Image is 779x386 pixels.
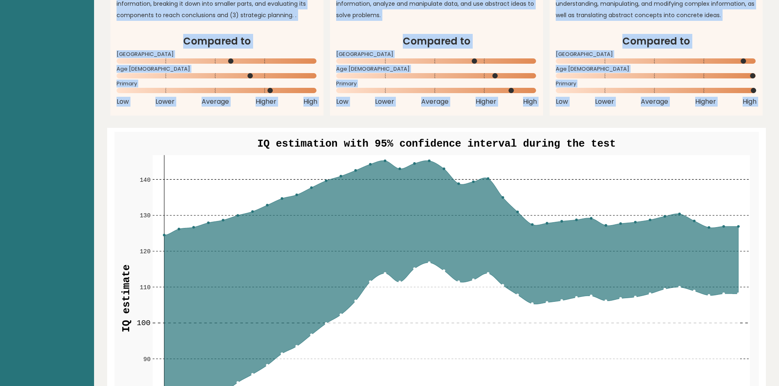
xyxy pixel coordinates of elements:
span: Average [421,97,449,107]
span: Higher [476,97,496,107]
h2: Compared to [556,34,757,49]
text: 140 [139,176,150,183]
span: Low [556,97,568,107]
span: Primary [556,82,757,85]
text: IQ estimation with 95% confidence interval during the test [257,138,616,150]
text: 100 [137,319,150,328]
span: Age [DEMOGRAPHIC_DATA] [336,67,537,71]
span: Primary [117,82,317,85]
span: High [303,97,317,107]
h2: Compared to [117,34,317,49]
span: Low [336,97,348,107]
span: Lower [595,97,614,107]
span: [GEOGRAPHIC_DATA] [117,53,317,56]
text: IQ estimate [120,264,132,332]
span: Lower [155,97,175,107]
span: Lower [375,97,394,107]
text: 110 [139,284,150,291]
span: Primary [336,82,537,85]
span: Age [DEMOGRAPHIC_DATA] [117,67,317,71]
text: 130 [139,212,150,219]
span: High [743,97,757,107]
span: Higher [256,97,276,107]
span: Higher [695,97,716,107]
span: Average [202,97,229,107]
h2: Compared to [336,34,537,49]
text: 90 [143,356,150,363]
text: 120 [139,248,150,255]
span: [GEOGRAPHIC_DATA] [336,53,537,56]
span: [GEOGRAPHIC_DATA] [556,53,757,56]
span: Low [117,97,129,107]
span: Average [641,97,668,107]
span: High [523,97,537,107]
span: Age [DEMOGRAPHIC_DATA] [556,67,757,71]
